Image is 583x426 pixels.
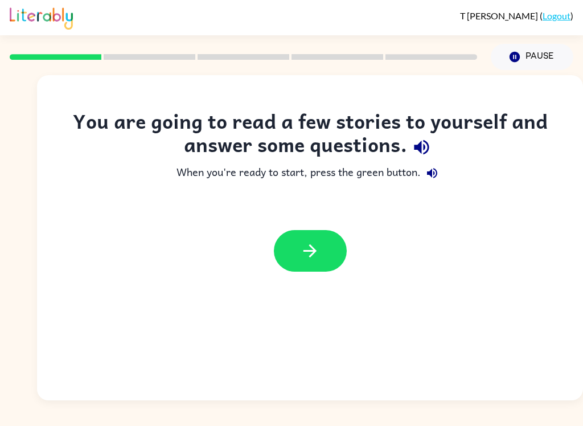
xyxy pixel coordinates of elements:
span: T [PERSON_NAME] [460,10,540,21]
div: ( ) [460,10,573,21]
div: When you're ready to start, press the green button. [60,162,560,185]
a: Logout [543,10,570,21]
img: Literably [10,5,73,30]
button: Pause [491,44,573,70]
div: You are going to read a few stories to yourself and answer some questions. [60,109,560,162]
